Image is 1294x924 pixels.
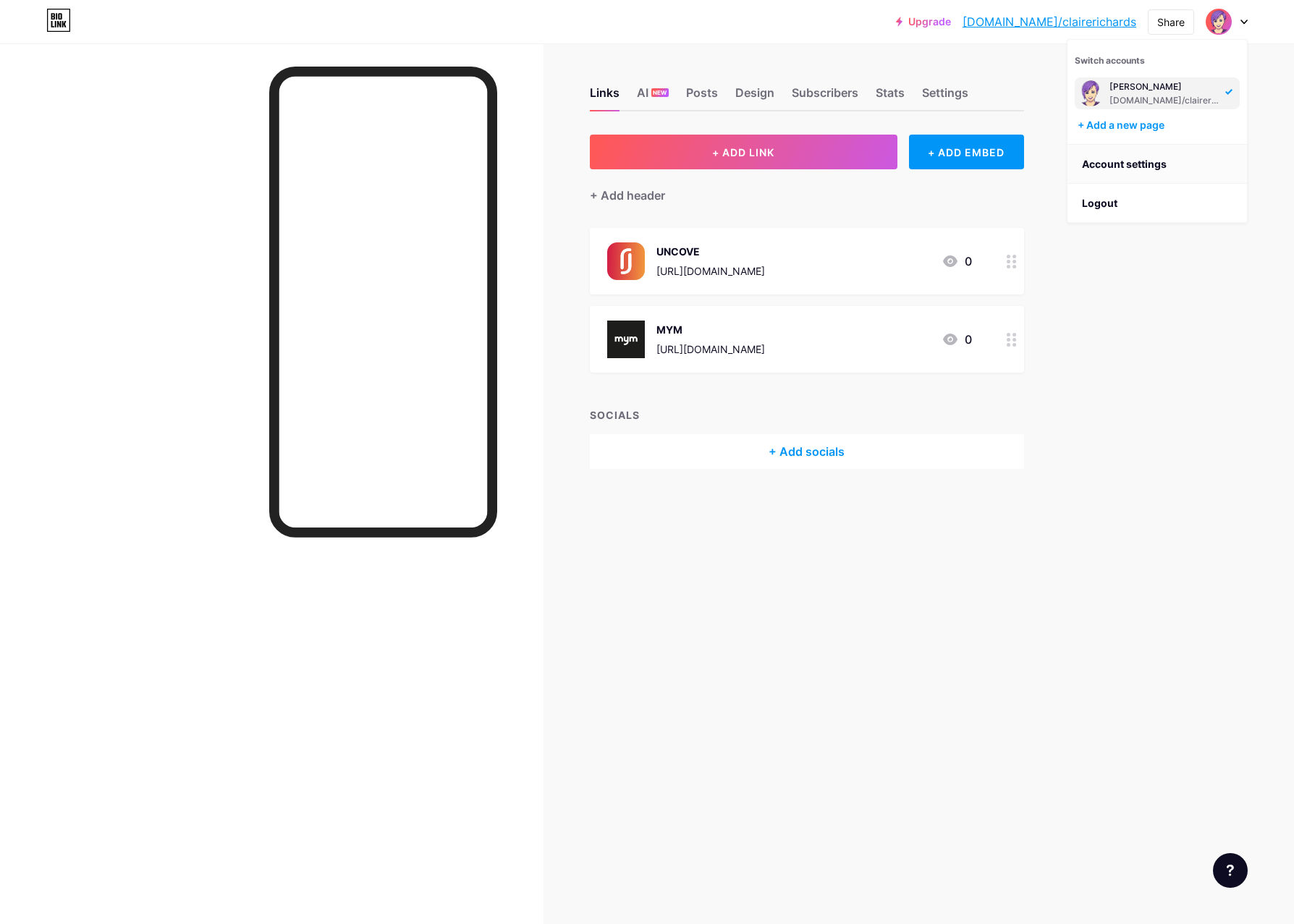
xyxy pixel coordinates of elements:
div: + ADD EMBED [909,135,1024,169]
div: [URL][DOMAIN_NAME] [656,342,765,357]
a: Account settings [1067,145,1247,184]
span: + ADD LINK [712,146,774,158]
div: [PERSON_NAME] [1109,81,1221,93]
div: 0 [942,331,972,348]
div: 0 [942,253,972,270]
div: AI [637,84,669,110]
div: Links [590,84,619,110]
img: UNCOVE [607,242,645,280]
button: + ADD LINK [590,135,897,169]
span: Switch accounts [1075,55,1145,66]
div: MYM [656,322,765,337]
li: Logout [1067,184,1247,223]
div: + Add header [590,187,665,204]
div: [URL][DOMAIN_NAME] [656,263,765,279]
div: SOCIALS [590,407,1024,423]
img: princessclarabella [1207,10,1230,33]
a: Upgrade [896,16,951,27]
div: [DOMAIN_NAME]/clairerichards [1109,95,1221,106]
div: Posts [686,84,718,110]
div: Share [1157,14,1185,30]
span: NEW [653,88,667,97]
div: + Add socials [590,434,1024,469]
div: Design [735,84,774,110]
a: [DOMAIN_NAME]/clairerichards [963,13,1136,30]
img: princessclarabella [1078,80,1104,106]
div: Subscribers [792,84,858,110]
div: UNCOVE [656,244,765,259]
div: Stats [876,84,905,110]
div: + Add a new page [1078,118,1240,132]
div: Settings [922,84,968,110]
img: MYM [607,321,645,358]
